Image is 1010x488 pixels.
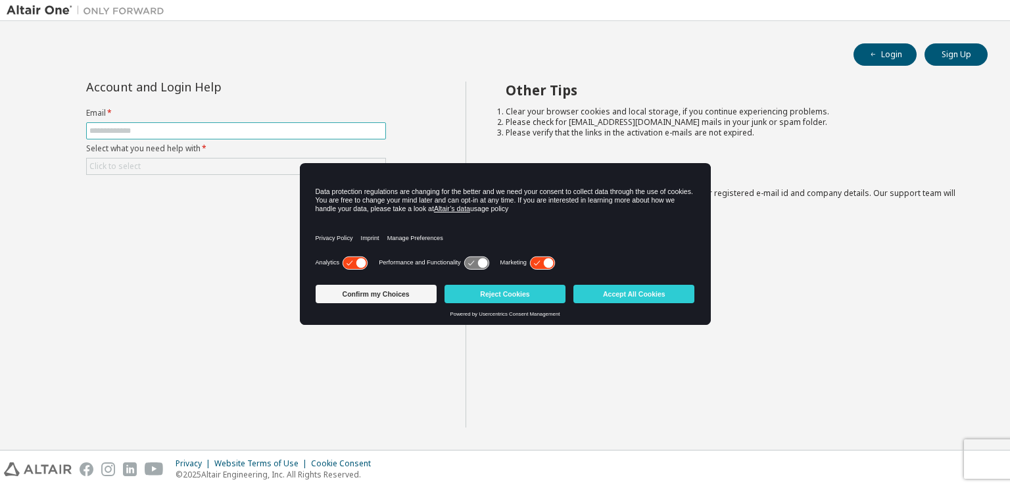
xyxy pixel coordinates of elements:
label: Email [86,108,386,118]
span: with a brief description of the problem, your registered e-mail id and company details. Our suppo... [506,187,955,209]
li: Clear your browser cookies and local storage, if you continue experiencing problems. [506,107,965,117]
button: Sign Up [925,43,988,66]
label: Select what you need help with [86,143,386,154]
div: Cookie Consent [311,458,379,469]
div: Click to select [89,161,141,172]
img: instagram.svg [101,462,115,476]
li: Please check for [EMAIL_ADDRESS][DOMAIN_NAME] mails in your junk or spam folder. [506,117,965,128]
li: Please verify that the links in the activation e-mails are not expired. [506,128,965,138]
img: facebook.svg [80,462,93,476]
img: Altair One [7,4,171,17]
div: Click to select [87,159,385,174]
h2: Not sure how to login? [506,163,965,180]
div: Privacy [176,458,214,469]
img: youtube.svg [145,462,164,476]
img: linkedin.svg [123,462,137,476]
h2: Other Tips [506,82,965,99]
button: Login [854,43,917,66]
p: © 2025 Altair Engineering, Inc. All Rights Reserved. [176,469,379,480]
div: Website Terms of Use [214,458,311,469]
img: altair_logo.svg [4,462,72,476]
div: Account and Login Help [86,82,326,92]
